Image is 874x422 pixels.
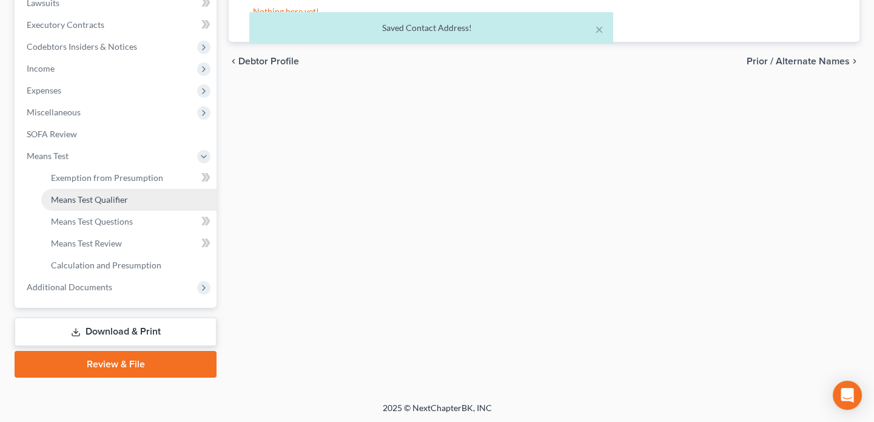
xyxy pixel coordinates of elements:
[17,123,217,145] a: SOFA Review
[747,56,859,66] button: Prior / Alternate Names chevron_right
[41,189,217,211] a: Means Test Qualifier
[51,260,161,270] span: Calculation and Presumption
[41,167,217,189] a: Exemption from Presumption
[833,381,862,410] div: Open Intercom Messenger
[27,41,137,52] span: Codebtors Insiders & Notices
[41,211,217,233] a: Means Test Questions
[229,56,299,66] button: chevron_left Debtor Profile
[41,254,217,276] a: Calculation and Presumption
[51,238,122,248] span: Means Test Review
[51,172,163,183] span: Exemption from Presumption
[27,63,55,73] span: Income
[253,5,835,18] p: Nothing here yet!
[27,282,112,292] span: Additional Documents
[259,22,603,34] div: Saved Contact Address!
[747,56,850,66] span: Prior / Alternate Names
[238,56,299,66] span: Debtor Profile
[27,151,69,161] span: Means Test
[27,107,81,117] span: Miscellaneous
[27,85,61,95] span: Expenses
[595,22,603,36] button: ×
[850,56,859,66] i: chevron_right
[27,129,77,139] span: SOFA Review
[15,351,217,378] a: Review & File
[51,194,128,205] span: Means Test Qualifier
[51,216,133,226] span: Means Test Questions
[229,56,238,66] i: chevron_left
[41,233,217,254] a: Means Test Review
[15,318,217,346] a: Download & Print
